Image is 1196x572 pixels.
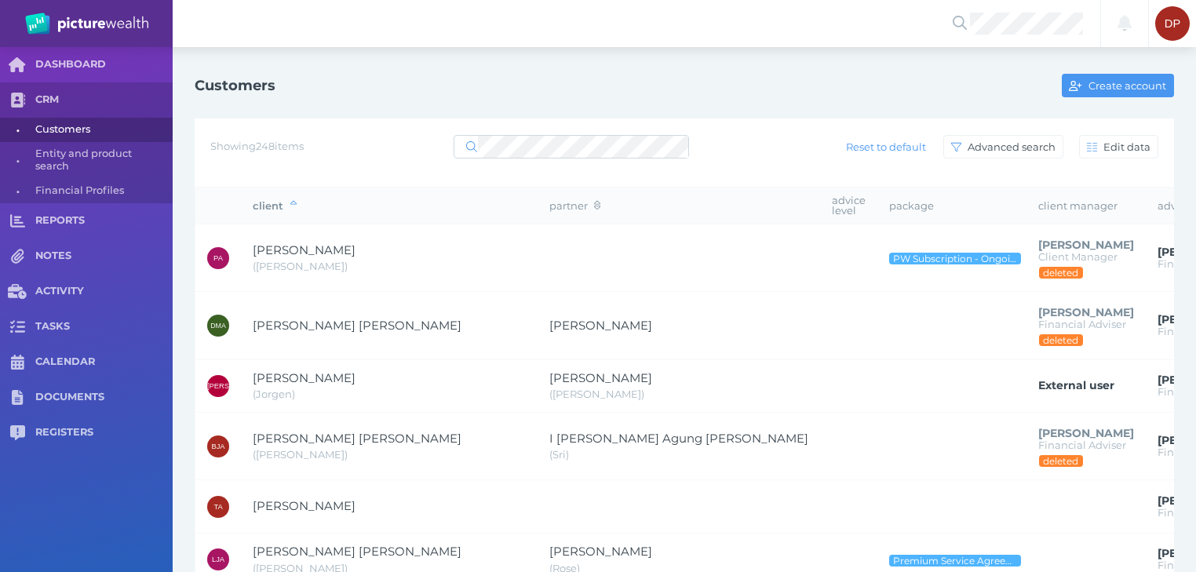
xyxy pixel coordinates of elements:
[253,318,461,333] span: Dominic Martin Alvaro
[253,498,356,513] span: Timothy Anderson
[1062,74,1174,97] button: Create account
[35,58,173,71] span: DASHBOARD
[1038,250,1118,263] span: Client Manager (DELETED)
[213,254,223,262] span: PA
[35,250,173,263] span: NOTES
[253,260,348,272] span: Paul
[1155,6,1190,41] div: David Parry
[35,285,173,298] span: ACTIVITY
[35,142,167,179] span: Entity and product search
[35,320,173,333] span: TASKS
[1038,238,1134,252] span: Anthony Dermer (DELETED)
[253,388,295,400] span: Jorgen
[1038,439,1126,451] span: Financial Adviser (DELETED)
[820,188,877,224] th: advice level
[549,370,652,385] span: Kerry Lynette Read
[549,199,600,212] span: partner
[839,135,934,158] button: Reset to default
[253,544,461,559] span: Luke John Anderson
[549,388,644,400] span: Kerry
[1042,267,1079,279] span: deleted
[1042,334,1079,346] span: deleted
[207,375,229,397] div: Jorgen Andersen
[877,188,1026,224] th: package
[1079,135,1158,158] button: Edit data
[35,355,173,369] span: CALENDAR
[892,555,1018,567] span: Premium Service Agreement - Ongoing
[207,496,229,518] div: Timothy Anderson
[1165,17,1180,30] span: DP
[1026,188,1146,224] th: client manager
[35,214,173,228] span: REPORTS
[195,77,275,94] h1: Customers
[1085,79,1173,92] span: Create account
[207,435,229,457] div: Brett James Anderson
[253,199,297,212] span: client
[210,140,304,152] span: Showing 248 items
[253,431,461,446] span: Brett James Anderson
[1038,305,1134,319] span: Catherine Maitland (DELETED)
[549,448,569,461] span: Sri
[213,503,222,511] span: TA
[207,315,229,337] div: Dominic Martin Alvaro
[549,544,652,559] span: Rosetta Anderson
[549,318,652,333] span: Nola Joy Alvaro
[35,118,167,142] span: Customers
[892,253,1018,264] span: PW Subscription - Ongoing
[35,93,173,107] span: CRM
[253,448,348,461] span: Brett
[943,135,1063,158] button: Advanced search
[964,140,1063,153] span: Advanced search
[207,247,229,269] div: Paul Allport
[549,431,808,446] span: I Gusti Ayu Agung Sri Wahyuni Wahyuni
[211,443,224,450] span: BJA
[253,370,356,385] span: Jorgen Andersen
[207,548,229,570] div: Luke John Anderson
[207,382,268,390] span: [PERSON_NAME]
[35,391,173,404] span: DOCUMENTS
[25,13,148,35] img: PW
[1038,318,1126,330] span: Financial Adviser (DELETED)
[35,426,173,439] span: REGISTERS
[35,179,167,203] span: Financial Profiles
[1042,455,1079,467] span: deleted
[212,556,224,563] span: LJA
[253,242,356,257] span: Paul Allport
[1038,426,1134,440] span: Frank Trim (DELETED)
[1100,140,1158,153] span: Edit data
[1038,378,1114,392] span: External user
[210,322,226,330] span: DMA
[840,140,933,153] span: Reset to default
